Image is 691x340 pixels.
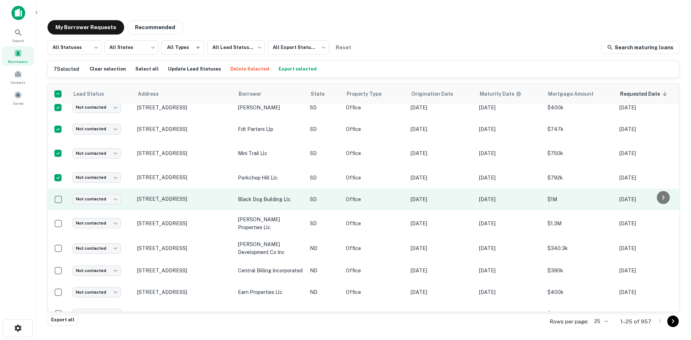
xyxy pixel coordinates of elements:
div: All States [104,38,158,57]
th: State [306,84,342,104]
th: Address [134,84,234,104]
p: [DATE] [619,267,681,275]
div: Not contacted [72,148,121,159]
p: Office [346,174,403,182]
div: Not contacted [72,243,121,254]
p: [PERSON_NAME] development co inc [238,240,303,256]
p: $390k [547,267,612,275]
div: Not contacted [72,172,121,183]
p: [DATE] [619,195,681,203]
p: Office [346,149,403,157]
p: Office [346,195,403,203]
img: capitalize-icon.png [12,6,25,20]
div: Not contacted [72,102,121,113]
span: Maturity dates displayed may be estimated. Please contact the lender for the most accurate maturi... [480,90,531,98]
p: [STREET_ADDRESS] [137,220,231,227]
p: [STREET_ADDRESS] [137,267,231,274]
p: Office [346,310,403,318]
div: Not contacted [72,309,121,319]
p: [DATE] [479,267,540,275]
p: [PERSON_NAME] [238,104,303,112]
span: Property Type [347,90,391,98]
th: Requested Date [616,84,684,104]
p: [STREET_ADDRESS] [137,104,231,111]
a: Contacts [2,67,34,87]
p: [DATE] [619,125,681,133]
p: [DATE] [411,267,472,275]
p: [DATE] [479,125,540,133]
p: [DATE] [411,174,472,182]
button: All Types [161,40,204,55]
p: [DATE] [619,174,681,182]
p: [DATE] [619,288,681,296]
button: Select all [134,64,161,74]
p: [DATE] [619,104,681,112]
span: Lead Status [73,90,113,98]
span: Saved [13,100,23,106]
iframe: Chat Widget [655,282,691,317]
p: $500k [547,310,612,318]
p: [DATE] [619,310,681,318]
p: ND [310,310,339,318]
span: Borrower [239,90,271,98]
p: [STREET_ADDRESS] [137,174,231,181]
p: [DATE] [619,244,681,252]
p: SD [310,195,339,203]
span: Borrowers [8,59,28,64]
p: [DATE] [479,149,540,157]
p: [DATE] [411,310,472,318]
h6: 7 Selected [54,65,79,73]
p: [PERSON_NAME] properties llc [238,216,303,231]
div: Not contacted [72,266,121,276]
span: Search [12,38,24,44]
div: All Export Statuses [268,38,329,57]
span: Origination Date [411,90,462,98]
p: porkchop hill llc [238,174,303,182]
p: [STREET_ADDRESS] [137,310,231,317]
th: Mortgage Amount [544,84,616,104]
div: Not contacted [72,287,121,298]
th: Borrower [234,84,306,104]
div: Not contacted [72,124,121,134]
p: earn properties llc [238,288,303,296]
p: SD [310,174,339,182]
div: All Statuses [48,38,101,57]
p: ND [310,267,339,275]
p: central billing incorporated [238,267,303,275]
a: Borrowers [2,46,34,66]
div: Not contacted [72,194,121,204]
p: [DATE] [411,104,472,112]
h6: Maturity Date [480,90,514,98]
p: $747k [547,125,612,133]
button: Export selected [277,64,319,74]
p: Office [346,267,403,275]
p: fdt parters llp [238,125,303,133]
p: [STREET_ADDRESS] [137,126,231,132]
p: $400k [547,288,612,296]
span: Address [138,90,168,98]
p: SD [310,125,339,133]
p: SD [310,149,339,157]
p: Office [346,244,403,252]
p: [STREET_ADDRESS] [137,150,231,157]
p: [DATE] [619,219,681,227]
span: Mortgage Amount [548,90,603,98]
div: Search [2,26,34,45]
p: $792k [547,174,612,182]
p: $340.3k [547,244,612,252]
p: black dog building llc [238,195,303,203]
button: Go to next page [667,316,679,327]
p: Office [346,219,403,227]
p: 1–25 of 957 [620,317,651,326]
p: SD [310,219,339,227]
p: Office [346,104,403,112]
th: Maturity dates displayed may be estimated. Please contact the lender for the most accurate maturi... [475,84,544,104]
p: mini trail llc [238,149,303,157]
p: [DATE] [411,219,472,227]
p: [DATE] [479,195,540,203]
p: $1.3M [547,219,612,227]
p: [DATE] [619,149,681,157]
button: Clear selection [88,64,128,74]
